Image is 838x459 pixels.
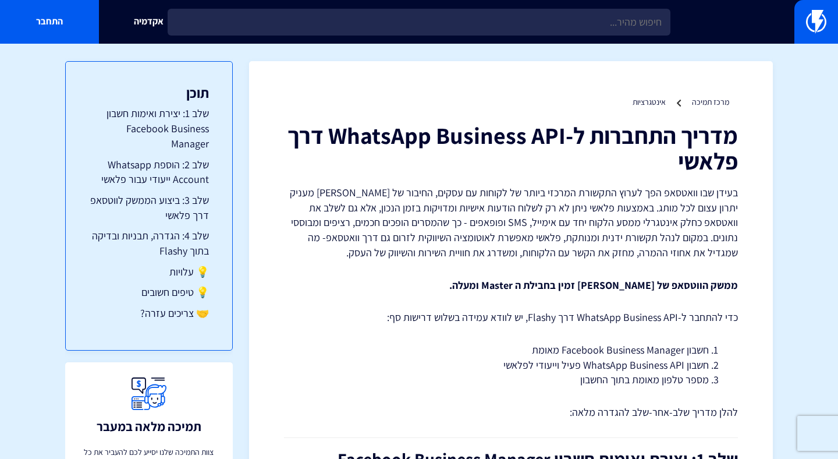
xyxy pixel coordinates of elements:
[284,185,738,260] p: בעידן שבו וואטסאפ הפך לערוץ התקשורת המרכזי ביותר של לקוחות עם עסקים, החיבור של [PERSON_NAME] מעני...
[449,278,738,292] strong: ממשק הווטסאפ של [PERSON_NAME] זמין בחבילת ה Master ומעלה.
[284,122,738,174] h1: מדריך התחברות ל-WhatsApp Business API דרך פלאשי
[89,85,209,100] h3: תוכן
[97,419,201,433] h3: תמיכה מלאה במעבר
[89,157,209,187] a: שלב 2: הוספת Whatsapp Account ייעודי עבור פלאשי
[313,358,709,373] li: חשבון WhatsApp Business API פעיל וייעודי לפלאשי
[89,306,209,321] a: 🤝 צריכים עזרה?
[89,264,209,280] a: 💡 עלויות
[692,97,729,107] a: מרכז תמיכה
[313,343,709,358] li: חשבון Facebook Business Manager מאומת
[313,372,709,387] li: מספר טלפון מאומת בתוך החשבון
[89,193,209,223] a: שלב 3: ביצוע הממשק לווטסאפ דרך פלאשי
[284,310,738,325] p: כדי להתחבר ל-WhatsApp Business API דרך Flashy, יש לוודא עמידה בשלוש דרישות סף:
[284,405,738,420] p: להלן מדריך שלב-אחר-שלב להגדרה מלאה:
[89,285,209,300] a: 💡 טיפים חשובים
[89,106,209,151] a: שלב 1: יצירת ואימות חשבון Facebook Business Manager
[168,9,670,36] input: חיפוש מהיר...
[633,97,666,107] a: אינטגרציות
[89,228,209,258] a: שלב 4: הגדרה, תבניות ובדיקה בתוך Flashy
